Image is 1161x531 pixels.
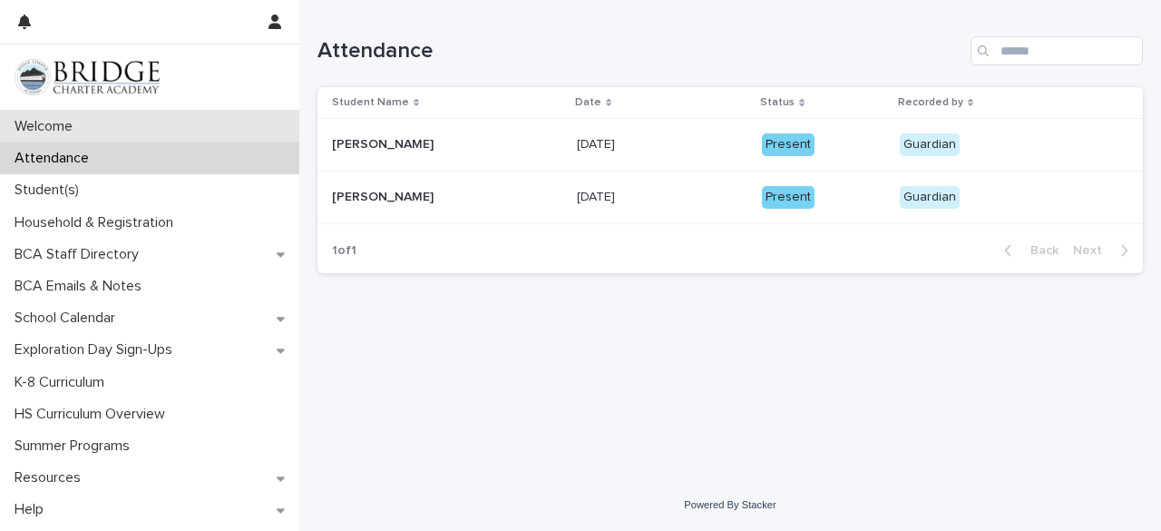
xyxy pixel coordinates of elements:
[900,186,960,209] div: Guardian
[7,469,95,487] p: Resources
[1073,244,1113,257] span: Next
[1066,242,1143,259] button: Next
[1020,244,1059,257] span: Back
[577,133,619,152] p: [DATE]
[7,246,153,263] p: BCA Staff Directory
[898,93,963,113] p: Recorded by
[7,182,93,199] p: Student(s)
[15,59,160,95] img: V1C1m3IdTEidaUdm9Hs0
[760,93,795,113] p: Status
[317,38,963,64] h1: Attendance
[7,310,130,327] p: School Calendar
[7,501,58,518] p: Help
[7,406,180,423] p: HS Curriculum Overview
[332,93,409,113] p: Student Name
[332,133,437,152] p: [PERSON_NAME]
[7,150,103,167] p: Attendance
[762,133,815,156] div: Present
[7,118,87,135] p: Welcome
[577,186,619,205] p: [DATE]
[7,438,144,455] p: Summer Programs
[990,242,1066,259] button: Back
[7,278,156,295] p: BCA Emails & Notes
[332,186,437,205] p: [PERSON_NAME]
[7,374,119,391] p: K-8 Curriculum
[900,133,960,156] div: Guardian
[7,214,188,231] p: Household & Registration
[7,341,187,359] p: Exploration Day Sign-Ups
[684,499,776,510] a: Powered By Stacker
[317,172,1143,224] tr: [PERSON_NAME][PERSON_NAME] [DATE][DATE] PresentGuardian
[317,119,1143,172] tr: [PERSON_NAME][PERSON_NAME] [DATE][DATE] PresentGuardian
[971,36,1143,65] input: Search
[762,186,815,209] div: Present
[575,93,601,113] p: Date
[317,229,371,273] p: 1 of 1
